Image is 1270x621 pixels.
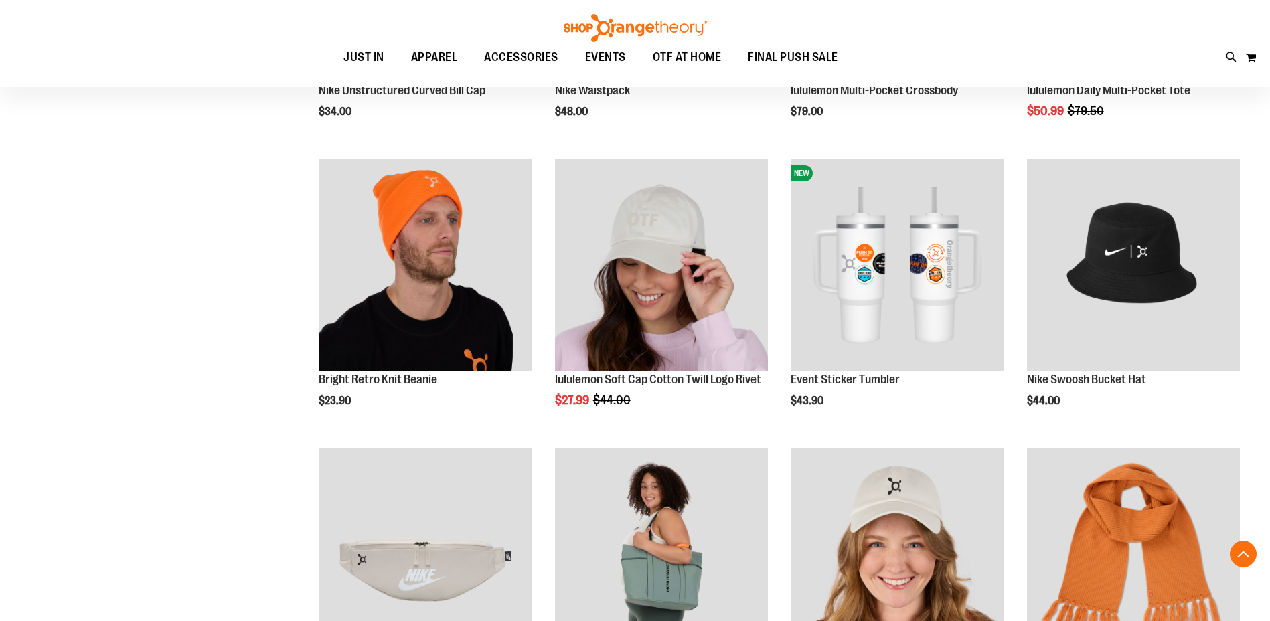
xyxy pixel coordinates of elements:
[1027,159,1240,373] a: Main view of 2024 October Nike Swoosh Bucket Hat
[343,42,384,72] span: JUST IN
[555,393,591,407] span: $27.99
[791,159,1004,373] a: OTF 40 oz. Sticker TumblerNEW
[1027,395,1062,407] span: $44.00
[784,152,1010,441] div: product
[1020,152,1247,441] div: product
[319,106,353,118] span: $34.00
[791,106,825,118] span: $79.00
[791,159,1004,371] img: OTF 40 oz. Sticker Tumbler
[1027,159,1240,371] img: Main view of 2024 October Nike Swoosh Bucket Hat
[398,42,471,73] a: APPAREL
[791,165,813,181] span: NEW
[1230,541,1257,567] button: Back To Top
[471,42,572,72] a: ACCESSORIES
[555,159,768,371] img: OTF lululemon Soft Cap Cotton Twill Logo Rivet Khaki
[484,42,558,72] span: ACCESSORIES
[330,42,398,73] a: JUST IN
[555,106,590,118] span: $48.00
[593,393,633,407] span: $44.00
[555,159,768,373] a: OTF lululemon Soft Cap Cotton Twill Logo Rivet Khaki
[653,42,722,72] span: OTF AT HOME
[734,42,852,73] a: FINAL PUSH SALE
[585,42,626,72] span: EVENTS
[639,42,735,73] a: OTF AT HOME
[748,42,838,72] span: FINAL PUSH SALE
[791,395,825,407] span: $43.90
[319,159,532,371] img: Bright Retro Knit Beanie
[555,84,630,97] a: Nike Waistpack
[1027,373,1146,386] a: Nike Swoosh Bucket Hat
[555,373,761,386] a: lululemon Soft Cap Cotton Twill Logo Rivet
[312,152,538,441] div: product
[1027,104,1066,118] span: $50.99
[411,42,458,72] span: APPAREL
[562,14,709,42] img: Shop Orangetheory
[319,84,485,97] a: Nike Unstructured Curved Bill Cap
[791,84,958,97] a: lululemon Multi-Pocket Crossbody
[319,395,353,407] span: $23.90
[319,159,532,373] a: Bright Retro Knit Beanie
[319,373,437,386] a: Bright Retro Knit Beanie
[1027,84,1190,97] a: lululemon Daily Multi-Pocket Tote
[1068,104,1106,118] span: $79.50
[548,152,775,441] div: product
[791,373,900,386] a: Event Sticker Tumbler
[572,42,639,73] a: EVENTS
